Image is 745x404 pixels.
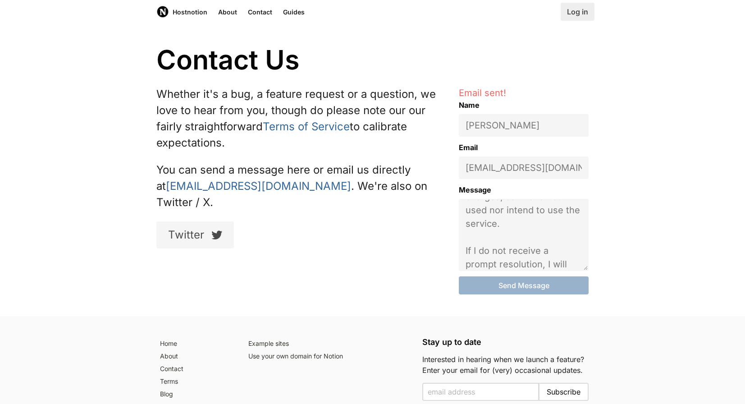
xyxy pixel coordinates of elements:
a: Terms of Service [263,120,350,133]
button: Subscribe [539,383,589,401]
img: Host Notion logo [156,5,169,18]
p: Interested in hearing when we launch a feature? Enter your email for (very) occasional updates. [422,354,589,376]
input: Enter your email to subscribe to the email list and be notified when we launch [422,383,539,401]
a: Log in [561,3,594,21]
h5: Stay up to date [422,338,589,347]
a: Home [156,338,234,350]
a: [EMAIL_ADDRESS][DOMAIN_NAME] [166,179,351,193]
p: Email sent! [459,86,589,100]
label: Name [459,100,589,110]
a: About [156,350,234,363]
a: Use your own domain for Notion [245,350,411,363]
a: Terms [156,376,234,388]
p: Whether it's a bug, a feature request or a question, we love to hear from you, though do please n... [156,86,438,151]
a: Twitter [156,221,234,248]
a: Example sites [245,338,411,350]
label: Email [459,142,589,153]
label: Message [459,184,589,195]
h1: Contact Us [156,45,589,75]
p: You can send a message here or email us directly at . We're also on Twitter / X. [156,162,438,211]
button: Send Message [459,276,589,294]
a: Blog [156,388,234,401]
a: Contact [156,363,234,376]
